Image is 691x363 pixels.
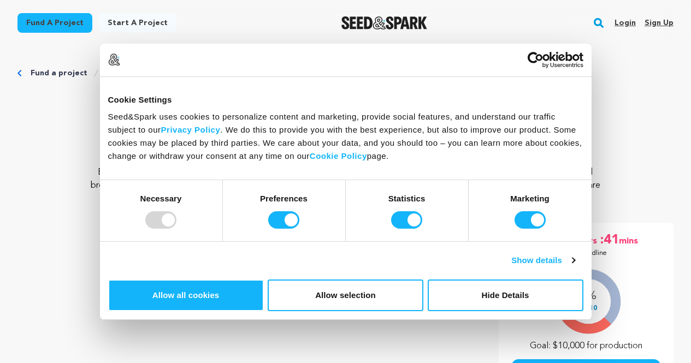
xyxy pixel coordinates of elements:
[17,131,674,144] p: [US_STATE][GEOGRAPHIC_DATA], [US_STATE] | Film Short
[584,231,599,249] span: hrs
[108,93,583,106] div: Cookie Settings
[108,53,120,66] img: logo
[510,194,550,203] strong: Marketing
[140,194,182,203] strong: Necessary
[511,254,575,267] a: Show details
[645,14,674,32] a: Sign up
[341,16,427,29] a: Seed&Spark Homepage
[108,279,264,311] button: Allow all cookies
[17,96,674,122] p: Open House
[161,125,221,134] a: Privacy Policy
[428,279,583,311] button: Hide Details
[260,194,308,203] strong: Preferences
[99,13,176,33] a: Start a project
[108,110,583,163] div: Seed&Spark uses cookies to personalize content and marketing, provide social features, and unders...
[488,51,583,68] a: Usercentrics Cookiebot - opens in a new window
[619,231,640,249] span: mins
[310,151,367,160] a: Cookie Policy
[388,194,426,203] strong: Statistics
[31,68,87,79] a: Fund a project
[341,16,427,29] img: Seed&Spark Logo Dark Mode
[268,279,423,311] button: Allow selection
[83,166,608,205] p: Ever run into someone you REALLY didn't want to see? Ever looked at an OVERPRICED apartment with ...
[17,13,92,33] a: Fund a project
[615,14,636,32] a: Login
[17,144,674,157] p: Drama, Comedy
[599,231,619,249] span: :41
[17,68,674,79] div: Breadcrumb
